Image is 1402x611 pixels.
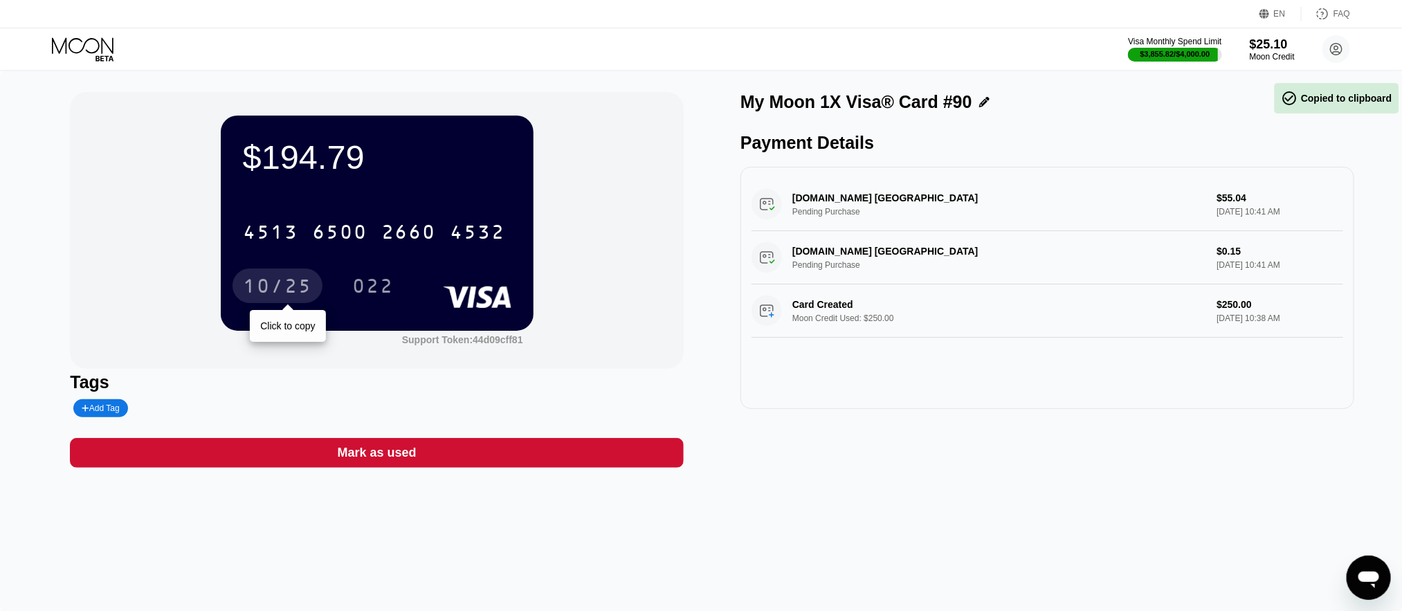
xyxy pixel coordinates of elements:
[235,215,514,249] div: 4513650026604532
[1281,90,1392,107] div: Copied to clipboard
[1281,90,1298,107] span: 
[342,268,404,303] div: 022
[1128,37,1221,62] div: Visa Monthly Spend Limit$3,855.82/$4,000.00
[1347,556,1391,600] iframe: Button to launch messaging window
[1250,37,1295,62] div: $25.10Moon Credit
[243,138,511,176] div: $194.79
[338,445,417,461] div: Mark as used
[450,223,506,245] div: 4532
[233,268,322,303] div: 10/25
[1302,7,1350,21] div: FAQ
[260,320,315,331] div: Click to copy
[740,92,972,112] div: My Moon 1X Visa® Card #90
[70,372,684,392] div: Tags
[1140,50,1210,58] div: $3,855.82 / $4,000.00
[243,277,312,299] div: 10/25
[243,223,298,245] div: 4513
[381,223,437,245] div: 2660
[1250,37,1295,52] div: $25.10
[1259,7,1302,21] div: EN
[740,133,1354,153] div: Payment Details
[1128,37,1221,46] div: Visa Monthly Spend Limit
[73,399,127,417] div: Add Tag
[402,334,523,345] div: Support Token:44d09cff81
[1250,52,1295,62] div: Moon Credit
[1274,9,1286,19] div: EN
[82,403,119,413] div: Add Tag
[312,223,367,245] div: 6500
[352,277,394,299] div: 022
[1333,9,1350,19] div: FAQ
[70,438,684,468] div: Mark as used
[402,334,523,345] div: Support Token: 44d09cff81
